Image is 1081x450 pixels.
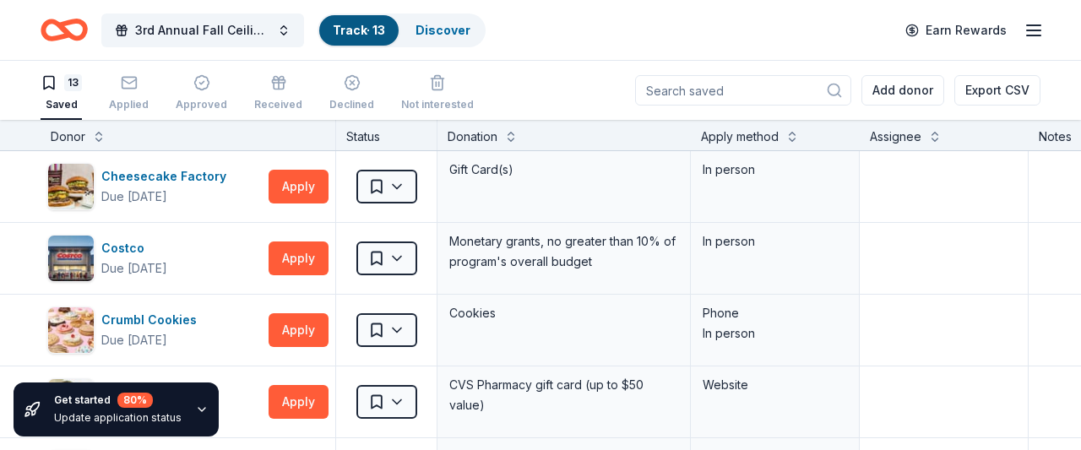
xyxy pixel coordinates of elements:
a: Discover [416,23,470,37]
div: 80 % [117,393,153,408]
button: Add donor [861,75,944,106]
div: In person [703,160,847,180]
img: Image for Costco [48,236,94,281]
div: Assignee [870,127,921,147]
div: Get started [54,393,182,408]
div: Website [703,375,847,395]
div: Cheesecake Factory [101,166,233,187]
div: Crumbl Cookies [101,310,204,330]
div: Status [336,120,437,150]
div: Donor [51,127,85,147]
button: Image for Crumbl CookiesCrumbl CookiesDue [DATE] [47,306,262,354]
div: Cookies [448,301,680,325]
div: Declined [329,98,374,111]
button: Apply [269,170,329,203]
div: Gift Card(s) [448,158,680,182]
img: Image for Crumbl Cookies [48,307,94,353]
a: Earn Rewards [895,15,1017,46]
div: 13 [64,74,82,91]
div: Approved [176,98,227,111]
div: Costco [101,238,167,258]
button: 13Saved [41,68,82,120]
div: Applied [109,98,149,111]
div: Due [DATE] [101,330,167,350]
div: In person [703,323,847,344]
div: Notes [1039,127,1072,147]
button: Not interested [401,68,474,120]
button: Apply [269,241,329,275]
div: Received [254,98,302,111]
button: Image for Cheesecake FactoryCheesecake FactoryDue [DATE] [47,163,262,210]
button: Received [254,68,302,120]
div: Monetary grants, no greater than 10% of program's overall budget [448,230,680,274]
div: Apply method [701,127,779,147]
div: Due [DATE] [101,258,167,279]
div: Not interested [401,98,474,111]
a: Home [41,10,88,50]
button: Apply [269,385,329,419]
button: Declined [329,68,374,120]
div: CVS Pharmacy gift card (up to $50 value) [448,373,680,417]
img: Image for Cheesecake Factory [48,164,94,209]
button: 3rd Annual Fall Ceilidh and Fundraiser [101,14,304,47]
div: Update application status [54,411,182,425]
div: Donation [448,127,497,147]
div: Phone [703,303,847,323]
button: Export CSV [954,75,1040,106]
div: Due [DATE] [101,187,167,207]
button: Apply [269,313,329,347]
a: Track· 13 [333,23,385,37]
div: In person [703,231,847,252]
button: Image for CostcoCostcoDue [DATE] [47,235,262,282]
button: Track· 13Discover [318,14,486,47]
span: 3rd Annual Fall Ceilidh and Fundraiser [135,20,270,41]
button: Approved [176,68,227,120]
input: Search saved [635,75,851,106]
button: Applied [109,68,149,120]
div: Saved [41,98,82,111]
